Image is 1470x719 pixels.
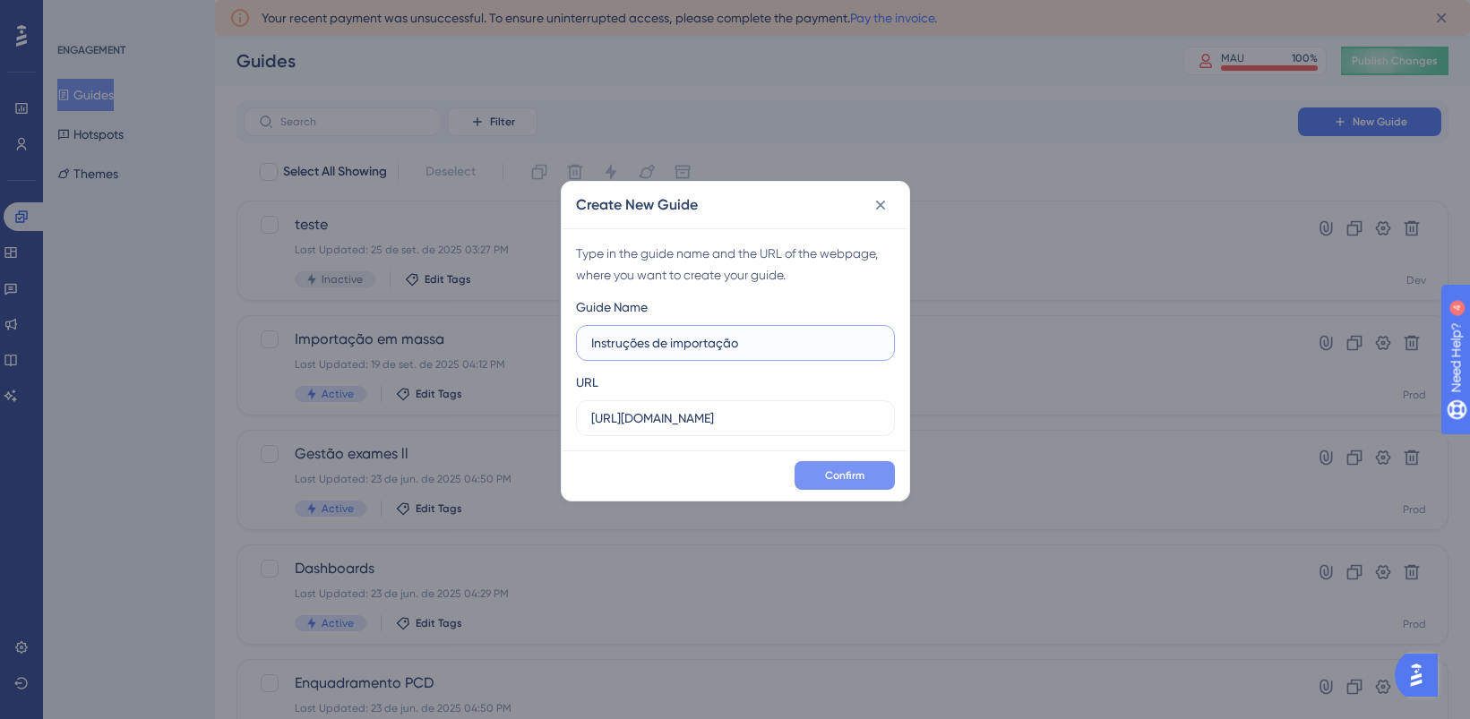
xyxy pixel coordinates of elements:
[825,468,864,483] span: Confirm
[42,4,112,26] span: Need Help?
[576,372,598,393] div: URL
[576,243,895,286] div: Type in the guide name and the URL of the webpage, where you want to create your guide.
[576,296,648,318] div: Guide Name
[125,9,130,23] div: 4
[591,408,880,428] input: https://www.example.com
[591,333,880,353] input: How to Create
[1395,648,1449,702] iframe: UserGuiding AI Assistant Launcher
[576,194,698,216] h2: Create New Guide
